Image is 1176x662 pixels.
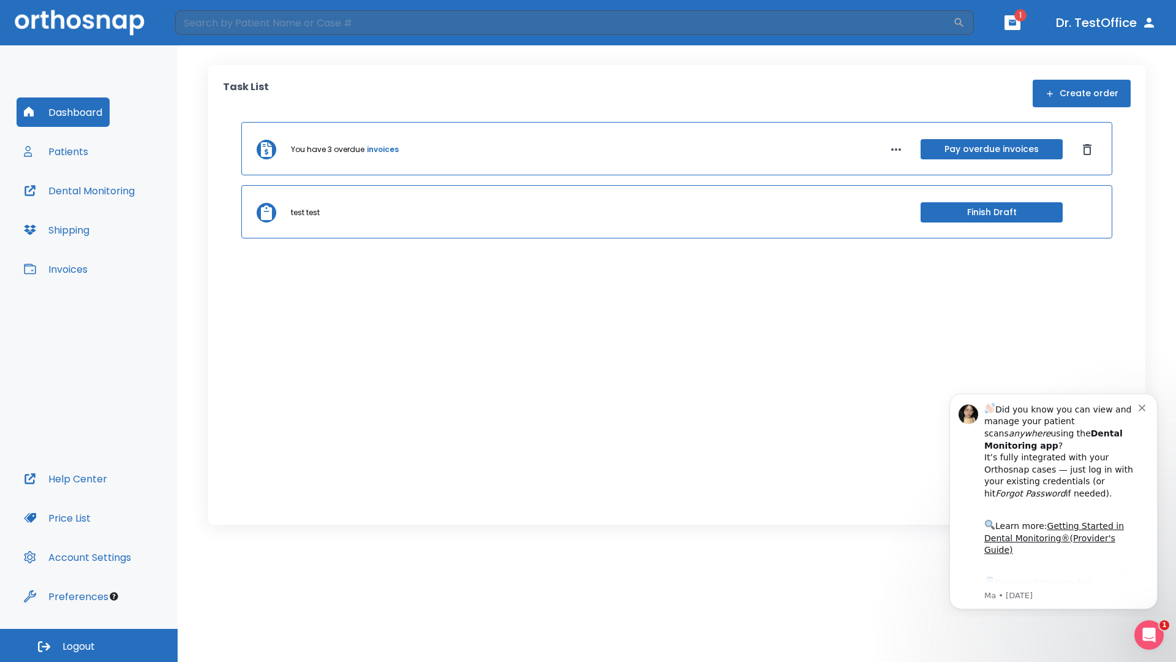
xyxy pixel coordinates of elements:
[17,176,142,205] button: Dental Monitoring
[53,196,162,218] a: App Store
[921,139,1063,159] button: Pay overdue invoices
[17,215,97,245] button: Shipping
[17,464,115,493] button: Help Center
[1159,620,1169,630] span: 1
[17,97,110,127] button: Dashboard
[223,80,269,107] p: Task List
[17,137,96,166] button: Patients
[1051,12,1161,34] button: Dr. TestOffice
[921,202,1063,223] button: Finish Draft
[367,144,399,155] a: invoices
[291,144,364,155] p: You have 3 overdue
[1033,80,1131,107] button: Create order
[17,254,95,284] button: Invoices
[208,19,217,29] button: Dismiss notification
[17,503,98,533] button: Price List
[291,207,320,218] p: test test
[53,208,208,219] p: Message from Ma, sent 8w ago
[17,542,138,572] button: Account Settings
[1014,9,1027,21] span: 1
[1134,620,1164,650] iframe: Intercom live chat
[15,10,145,35] img: Orthosnap
[108,591,119,602] div: Tooltip anchor
[53,192,208,255] div: Download the app: | ​ Let us know if you need help getting started!
[17,582,116,611] button: Preferences
[1077,140,1097,159] button: Dismiss
[931,382,1176,617] iframe: Intercom notifications message
[175,10,953,35] input: Search by Patient Name or Case #
[62,640,95,653] span: Logout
